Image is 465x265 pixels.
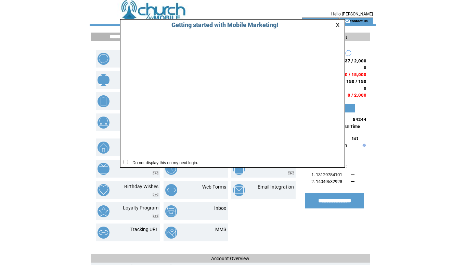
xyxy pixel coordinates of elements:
img: text-to-screen.png [98,163,109,175]
span: 0 / 2,000 [348,93,366,98]
img: mobile-coupons.png [98,74,109,86]
img: help.gif [361,144,366,147]
img: mobile-websites.png [98,95,109,107]
img: property-listing.png [98,142,109,154]
span: 0 [364,65,366,70]
img: mms.png [165,227,177,239]
a: Tracking URL [130,227,158,232]
img: video.png [153,171,158,175]
a: Loyalty Program [123,205,158,210]
img: video.png [153,193,158,196]
img: video.png [288,171,294,175]
a: MMS [215,227,226,232]
span: 150 / 150 [346,79,366,84]
a: contact us [350,19,368,23]
img: birthday-wishes.png [98,184,109,196]
a: Inbox [214,205,226,211]
span: 0 / 15,000 [345,72,366,77]
span: 0 [364,86,366,91]
img: text-blast.png [98,53,109,65]
img: inbox.png [165,205,177,217]
img: email-integration.png [233,184,245,196]
img: video.png [153,214,158,218]
img: contact_us_icon.gif [345,19,350,24]
span: Central Time [336,124,360,129]
span: 1st [351,136,358,141]
img: tracking-url.png [98,227,109,239]
span: 2. 14049532928 [311,179,342,184]
span: Account Overview [211,256,249,261]
span: 1,937 / 2,000 [338,58,366,63]
img: loyalty-program.png [98,205,109,217]
img: vehicle-listing.png [98,117,109,129]
span: Do not display this on my next login. [129,160,198,165]
span: Hello [PERSON_NAME] [331,12,373,16]
a: Birthday Wishes [124,184,158,189]
span: 54244 [353,117,366,122]
a: Email Integration [258,184,294,190]
span: Getting started with Mobile Marketing! [165,21,278,28]
span: 1. 13129784101 [311,172,342,177]
img: text-to-win.png [233,163,245,175]
a: Web Forms [202,184,226,190]
img: web-forms.png [165,184,177,196]
img: account_icon.gif [312,19,318,24]
img: scheduled-tasks.png [165,163,177,175]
